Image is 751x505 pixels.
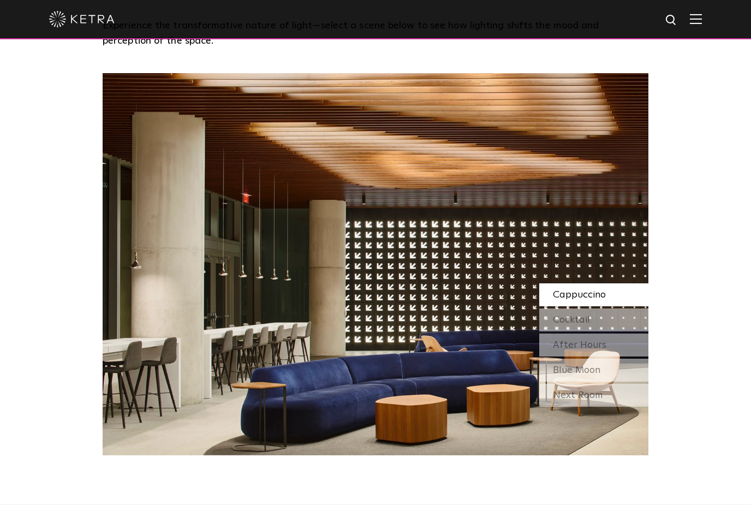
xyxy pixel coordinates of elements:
img: search icon [665,14,678,27]
span: After Hours [553,340,606,350]
img: ketra-logo-2019-white [49,11,115,27]
div: Next Room [539,384,648,407]
span: Blue Moon [553,365,600,375]
img: Hamburger%20Nav.svg [690,14,702,24]
span: Cappuccino [553,290,606,300]
span: Cocktail [553,315,590,325]
img: SS_SXSW_Desktop_Cool [103,73,648,455]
